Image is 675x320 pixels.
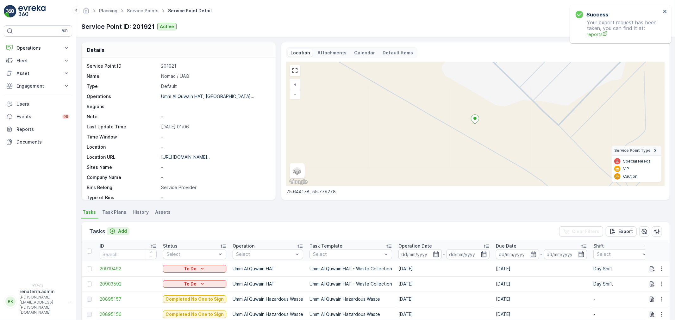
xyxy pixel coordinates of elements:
[286,188,665,195] p: 25.644178, 55.779278
[163,311,226,318] button: Completed No One to Sign
[16,139,70,145] p: Documents
[16,114,58,120] p: Events
[236,251,293,257] p: Select
[313,251,382,257] p: Select
[133,209,149,215] span: History
[87,194,159,201] p: Type of Bins
[89,227,105,236] p: Tasks
[161,124,269,130] p: [DATE] 01:06
[87,174,159,181] p: Company Name
[614,148,651,153] span: Service Point Type
[16,70,59,77] p: Asset
[623,159,651,164] p: Special Needs
[161,194,269,201] p: -
[354,50,375,56] p: Calendar
[100,281,157,287] span: 20903592
[590,292,653,307] td: -
[290,164,304,178] a: Layers
[4,136,72,148] a: Documents
[118,228,127,234] p: Add
[612,146,661,156] summary: Service Point Type
[233,243,254,249] p: Operation
[61,28,68,34] p: ⌘B
[100,249,157,259] input: Search
[63,114,68,119] p: 99
[161,94,254,99] p: Umm Al Quwain HAT, [GEOGRAPHIC_DATA]...
[309,243,342,249] p: Task Template
[163,280,226,288] button: To Do
[306,292,395,307] td: Umm Al Quwain Hazardous Waste
[163,295,226,303] button: Completed No One to Sign
[87,46,104,54] p: Details
[288,178,309,186] img: Google
[572,228,599,235] p: Clear Filters
[4,123,72,136] a: Reports
[157,23,177,30] button: Active
[100,243,104,249] p: ID
[100,296,157,302] a: 20895157
[163,265,226,273] button: To Do
[541,250,543,258] p: -
[306,276,395,292] td: Umm Al Quwain HAT - Waste Collection
[20,288,67,295] p: renuterra.admin
[623,174,637,179] p: Caution
[16,58,59,64] p: Fleet
[229,292,306,307] td: Umm Al Quwain Hazardous Waste
[161,184,269,191] p: Service Provider
[87,144,159,150] p: Location
[559,226,603,237] button: Clear Filters
[398,243,432,249] p: Operation Date
[4,288,72,315] button: RRrenuterra.admin[PERSON_NAME][EMAIL_ADDRESS][PERSON_NAME][DOMAIN_NAME]
[447,249,490,259] input: dd/mm/yyyy
[16,126,70,132] p: Reports
[100,311,157,317] a: 20895156
[87,63,159,69] p: Service Point ID
[398,249,442,259] input: dd/mm/yyyy
[87,154,159,160] p: Location URL
[161,164,269,170] p: -
[318,50,347,56] p: Attachments
[102,209,126,215] span: Task Plans
[493,292,590,307] td: [DATE]
[100,266,157,272] a: 20919492
[395,261,493,276] td: [DATE]
[160,23,174,30] p: Active
[4,80,72,92] button: Engagement
[4,283,72,287] span: v 1.47.3
[496,249,539,259] input: dd/mm/yyyy
[4,98,72,110] a: Users
[306,261,395,276] td: Umm Al Quwain HAT - Waste Collection
[83,209,96,215] span: Tasks
[288,178,309,186] a: Open this area in Google Maps (opens a new window)
[544,249,587,259] input: dd/mm/yyyy
[576,20,661,38] p: Your export request has been taken, you can find it at:
[87,103,159,110] p: Regions
[383,50,413,56] p: Default Items
[623,166,629,171] p: VIP
[87,281,92,286] div: Toggle Row Selected
[16,45,59,51] p: Operations
[184,281,197,287] p: To Do
[606,226,637,237] button: Export
[4,110,72,123] a: Events99
[395,292,493,307] td: [DATE]
[4,5,16,18] img: logo
[166,311,224,317] p: Completed No One to Sign
[166,296,224,302] p: Completed No One to Sign
[161,154,210,160] p: [URL][DOMAIN_NAME]..
[87,124,159,130] p: Last Update Time
[87,312,92,317] div: Toggle Row Selected
[87,83,159,89] p: Type
[395,276,493,292] td: [DATE]
[587,31,661,38] a: reports
[161,63,269,69] p: 201921
[290,89,300,99] a: Zoom Out
[18,5,46,18] img: logo_light-DOdMpM7g.png
[87,73,159,79] p: Name
[229,276,306,292] td: Umm Al Quwain HAT
[4,54,72,67] button: Fleet
[16,83,59,89] p: Engagement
